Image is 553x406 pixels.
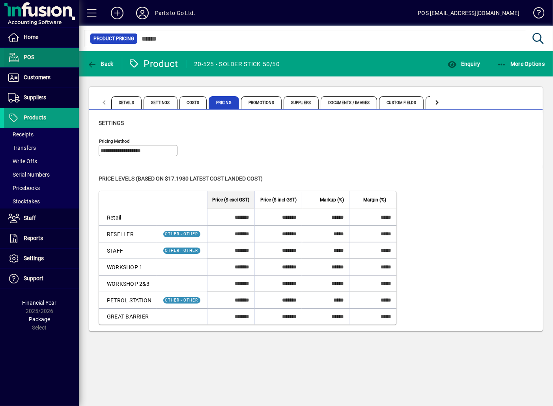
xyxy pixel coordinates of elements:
[495,57,547,71] button: More Options
[24,235,43,241] span: Reports
[105,6,130,20] button: Add
[4,68,79,88] a: Customers
[8,158,37,164] span: Write Offs
[418,7,519,19] div: POS [EMAIL_ADDRESS][DOMAIN_NAME]
[99,138,130,144] mat-label: Pricing method
[99,209,157,225] td: Retail
[155,7,195,19] div: Parts to Go Ltd.
[209,96,239,109] span: Pricing
[447,61,480,67] span: Enquiry
[111,96,142,109] span: Details
[4,168,79,181] a: Serial Numbers
[8,145,36,151] span: Transfers
[99,292,157,308] td: PETROL STATION
[24,255,44,261] span: Settings
[130,6,155,20] button: Profile
[165,248,198,253] span: OTHER - OTHER
[99,308,157,324] td: GREAT BARRIER
[4,28,79,47] a: Home
[93,35,134,43] span: Product Pricing
[320,196,344,204] span: Markup (%)
[22,300,57,306] span: Financial Year
[426,96,458,109] span: Website
[4,141,79,155] a: Transfers
[4,181,79,195] a: Pricebooks
[128,58,178,70] div: Product
[4,88,79,108] a: Suppliers
[144,96,177,109] span: Settings
[79,57,122,71] app-page-header-button: Back
[4,269,79,289] a: Support
[24,94,46,101] span: Suppliers
[24,54,34,60] span: POS
[445,57,482,71] button: Enquiry
[194,58,280,71] div: 20-525 - SOLDER STICK 50/50
[8,198,40,205] span: Stocktakes
[497,61,545,67] span: More Options
[4,209,79,228] a: Staff
[261,196,297,204] span: Price ($ incl GST)
[87,61,114,67] span: Back
[4,155,79,168] a: Write Offs
[24,114,46,121] span: Products
[24,275,43,281] span: Support
[364,196,387,204] span: Margin (%)
[99,120,124,126] span: Settings
[24,34,38,40] span: Home
[527,2,543,27] a: Knowledge Base
[24,215,36,221] span: Staff
[8,131,34,138] span: Receipts
[179,96,207,109] span: Costs
[29,316,50,322] span: Package
[4,128,79,141] a: Receipts
[379,96,423,109] span: Custom Fields
[99,275,157,292] td: WORKSHOP 2&3
[8,185,40,191] span: Pricebooks
[24,74,50,80] span: Customers
[241,96,282,109] span: Promotions
[165,232,198,236] span: OTHER - OTHER
[213,196,250,204] span: Price ($ excl GST)
[4,249,79,268] a: Settings
[4,48,79,67] a: POS
[85,57,116,71] button: Back
[99,175,263,182] span: Price levels (based on $17.1980 Latest cost landed cost)
[99,259,157,275] td: WORKSHOP 1
[99,242,157,259] td: STAFF
[8,171,50,178] span: Serial Numbers
[99,225,157,242] td: RESELLER
[284,96,319,109] span: Suppliers
[165,298,198,302] span: OTHER - OTHER
[321,96,377,109] span: Documents / Images
[4,195,79,208] a: Stocktakes
[4,229,79,248] a: Reports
